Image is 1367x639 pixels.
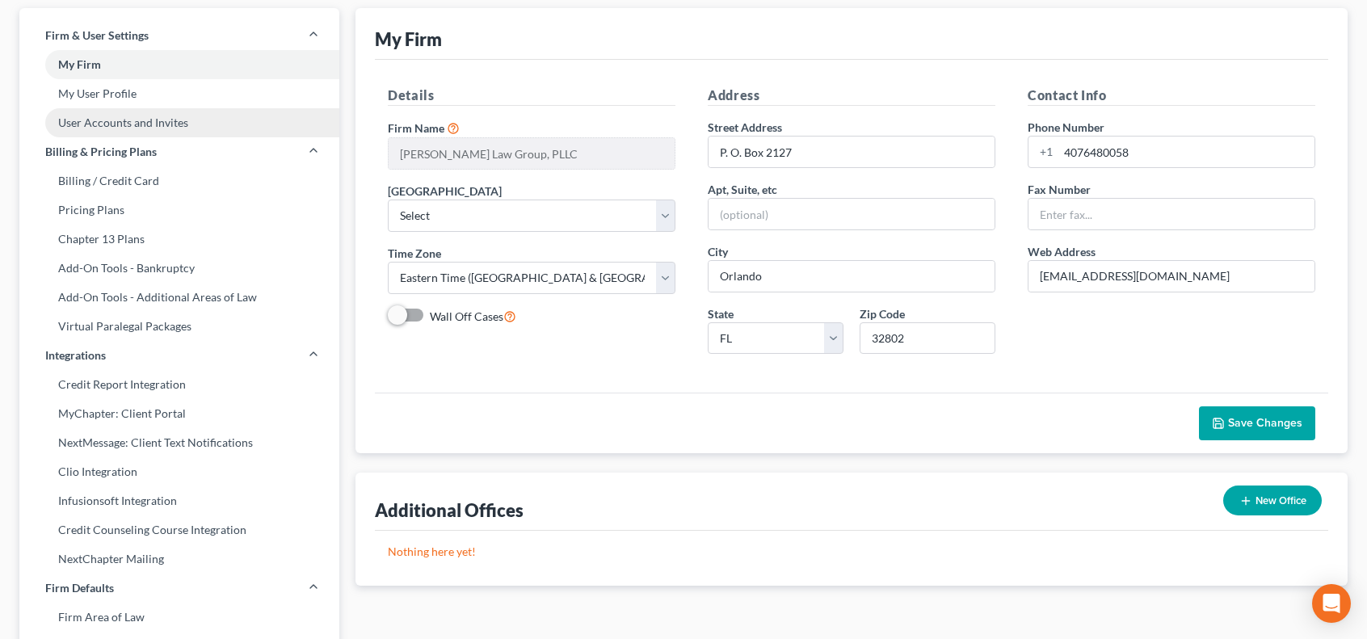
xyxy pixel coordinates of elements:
[19,603,339,632] a: Firm Area of Law
[1028,181,1091,198] label: Fax Number
[19,21,339,50] a: Firm & User Settings
[19,574,339,603] a: Firm Defaults
[19,225,339,254] a: Chapter 13 Plans
[388,86,675,106] h5: Details
[708,181,777,198] label: Apt, Suite, etc
[1058,137,1314,167] input: Enter phone...
[19,486,339,515] a: Infusionsoft Integration
[388,183,502,200] label: [GEOGRAPHIC_DATA]
[388,121,444,135] span: Firm Name
[19,341,339,370] a: Integrations
[1028,86,1315,106] h5: Contact Info
[375,27,442,51] div: My Firm
[375,498,524,522] div: Additional Offices
[19,457,339,486] a: Clio Integration
[1028,119,1104,136] label: Phone Number
[709,199,995,229] input: (optional)
[19,283,339,312] a: Add-On Tools - Additional Areas of Law
[709,137,995,167] input: Enter address...
[19,399,339,428] a: MyChapter: Client Portal
[1028,199,1314,229] input: Enter fax...
[19,137,339,166] a: Billing & Pricing Plans
[708,119,782,136] label: Street Address
[19,108,339,137] a: User Accounts and Invites
[45,27,149,44] span: Firm & User Settings
[1199,406,1315,440] button: Save Changes
[19,370,339,399] a: Credit Report Integration
[388,245,441,262] label: Time Zone
[19,544,339,574] a: NextChapter Mailing
[45,144,157,160] span: Billing & Pricing Plans
[708,86,995,106] h5: Address
[1228,416,1302,430] span: Save Changes
[1028,243,1096,260] label: Web Address
[709,261,995,292] input: Enter city...
[1312,584,1351,623] div: Open Intercom Messenger
[708,305,734,322] label: State
[19,254,339,283] a: Add-On Tools - Bankruptcy
[1028,137,1058,167] div: +1
[19,312,339,341] a: Virtual Paralegal Packages
[19,50,339,79] a: My Firm
[430,309,503,323] span: Wall Off Cases
[389,138,675,169] input: Enter name...
[19,515,339,544] a: Credit Counseling Course Integration
[1028,261,1314,292] input: Enter web address....
[708,243,728,260] label: City
[19,166,339,195] a: Billing / Credit Card
[19,79,339,108] a: My User Profile
[45,580,114,596] span: Firm Defaults
[45,347,106,364] span: Integrations
[388,544,1315,560] p: Nothing here yet!
[19,428,339,457] a: NextMessage: Client Text Notifications
[860,305,905,322] label: Zip Code
[1223,486,1322,515] button: New Office
[19,195,339,225] a: Pricing Plans
[860,322,995,355] input: XXXXX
